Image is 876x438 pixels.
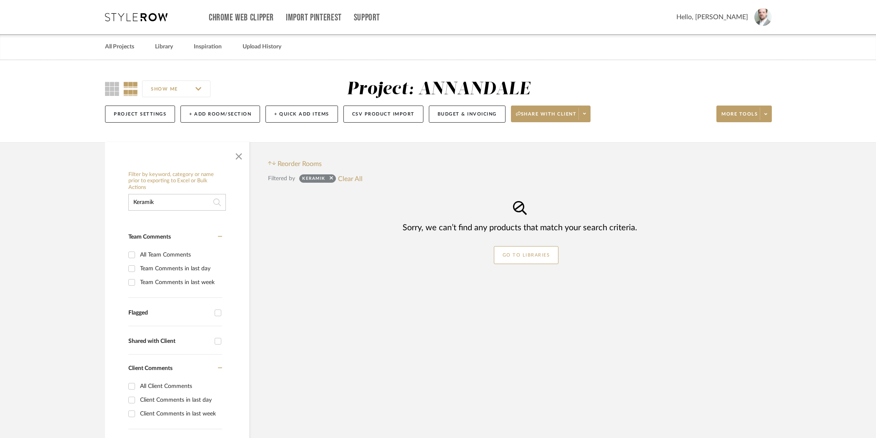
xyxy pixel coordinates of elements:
a: Library [155,41,173,53]
h6: Filter by keyword, category or name prior to exporting to Excel or Bulk Actions [128,171,226,191]
a: Support [354,14,380,21]
div: Team Comments in last day [140,262,220,275]
div: Client Comments in last week [140,407,220,420]
div: Client Comments in last day [140,393,220,407]
div: Filtered by [268,174,295,183]
button: Project Settings [105,106,175,123]
div: Shared with Client [128,338,210,345]
span: More tools [721,111,758,123]
div: Team Comments in last week [140,276,220,289]
span: Reorder Rooms [278,159,322,169]
span: Team Comments [128,234,171,240]
div: Sorry, we can’t find any products that match your search criteria. [268,222,772,234]
div: Project: ANNANDALE [347,81,530,98]
input: Search within 0 results [128,194,226,211]
a: Inspiration [194,41,222,53]
span: Hello, [PERSON_NAME] [676,12,748,22]
span: Client Comments [128,365,173,371]
button: CSV Product Import [343,106,423,123]
div: All Team Comments [140,248,220,262]
a: Chrome Web Clipper [209,14,274,21]
a: Import Pinterest [286,14,342,21]
button: Reorder Rooms [268,159,322,169]
span: Share with client [516,111,577,123]
button: Budget & Invoicing [429,106,506,123]
a: All Projects [105,41,134,53]
button: More tools [716,106,772,122]
a: GO TO LIBRARIES [494,246,559,264]
img: avatar [754,8,772,26]
button: Share with client [511,106,591,122]
button: Clear All [338,173,363,184]
div: Keramik [302,176,325,184]
div: Flagged [128,310,210,317]
button: + Quick Add Items [265,106,338,123]
div: All Client Comments [140,380,220,393]
button: Close [230,146,247,163]
a: Upload History [243,41,281,53]
button: + Add Room/Section [180,106,260,123]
